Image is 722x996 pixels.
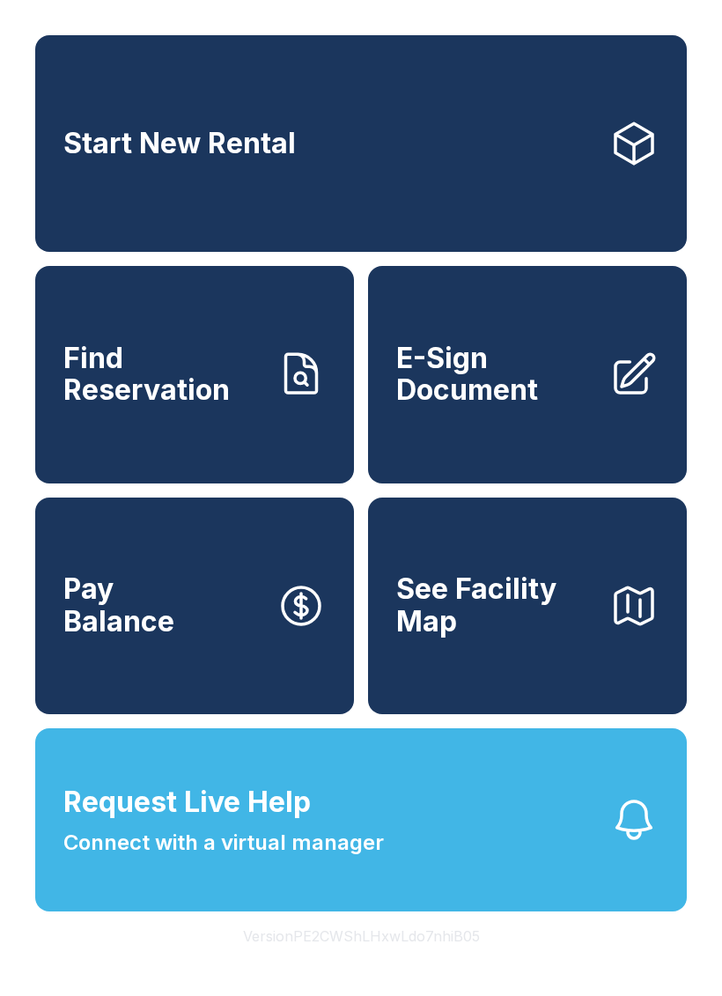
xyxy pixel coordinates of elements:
span: E-Sign Document [396,343,595,407]
span: Find Reservation [63,343,262,407]
button: VersionPE2CWShLHxwLdo7nhiB05 [229,911,494,961]
a: PayBalance [35,498,354,714]
span: Pay Balance [63,573,174,638]
span: See Facility Map [396,573,595,638]
span: Request Live Help [63,781,311,823]
button: Request Live HelpConnect with a virtual manager [35,728,687,911]
button: See Facility Map [368,498,687,714]
span: Start New Rental [63,128,296,160]
a: Find Reservation [35,266,354,483]
a: Start New Rental [35,35,687,252]
span: Connect with a virtual manager [63,827,384,859]
a: E-Sign Document [368,266,687,483]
